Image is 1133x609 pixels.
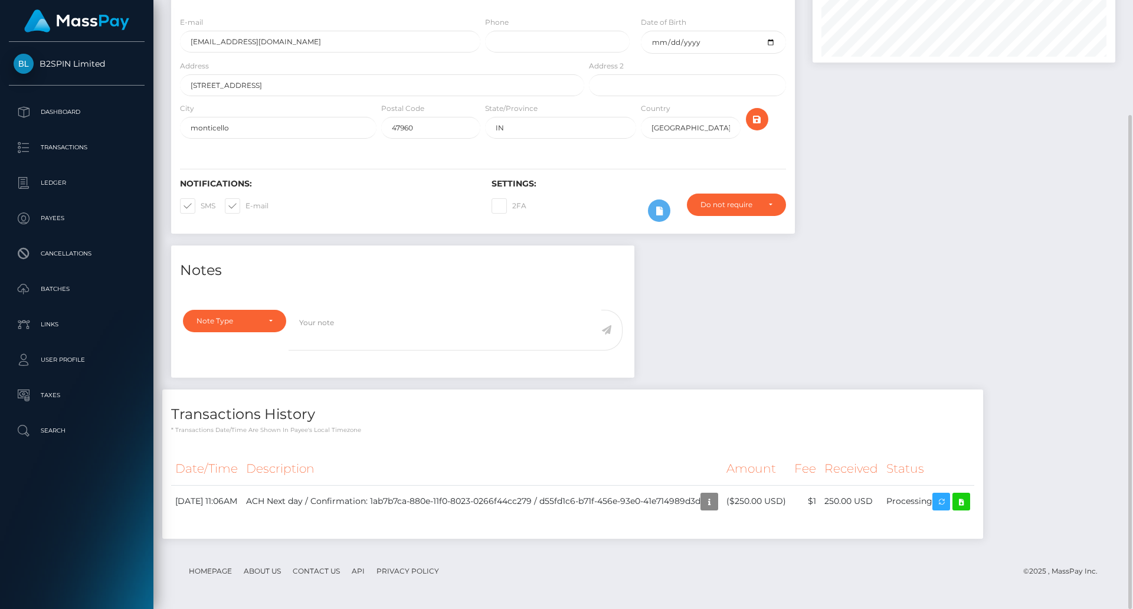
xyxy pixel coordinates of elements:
[288,562,345,580] a: Contact Us
[790,485,820,518] td: $1
[9,133,145,162] a: Transactions
[180,179,474,189] h6: Notifications:
[641,103,670,114] label: Country
[171,404,974,425] h4: Transactions History
[381,103,424,114] label: Postal Code
[180,198,215,214] label: SMS
[882,485,974,518] td: Processing
[180,61,209,71] label: Address
[14,351,140,369] p: User Profile
[180,260,626,281] h4: Notes
[197,316,259,326] div: Note Type
[184,562,237,580] a: Homepage
[492,198,526,214] label: 2FA
[9,345,145,375] a: User Profile
[14,280,140,298] p: Batches
[790,453,820,485] th: Fee
[9,97,145,127] a: Dashboard
[225,198,268,214] label: E-mail
[171,425,974,434] p: * Transactions date/time are shown in payee's local timezone
[1023,565,1106,578] div: © 2025 , MassPay Inc.
[180,17,203,28] label: E-mail
[14,139,140,156] p: Transactions
[9,204,145,233] a: Payees
[9,416,145,446] a: Search
[492,179,785,189] h6: Settings:
[9,310,145,339] a: Links
[9,168,145,198] a: Ledger
[24,9,129,32] img: MassPay Logo
[14,387,140,404] p: Taxes
[242,453,722,485] th: Description
[9,381,145,410] a: Taxes
[183,310,286,332] button: Note Type
[180,103,194,114] label: City
[14,103,140,121] p: Dashboard
[171,453,242,485] th: Date/Time
[882,453,974,485] th: Status
[14,174,140,192] p: Ledger
[9,274,145,304] a: Batches
[722,485,790,518] td: ($250.00 USD)
[14,54,34,74] img: B2SPIN Limited
[14,316,140,333] p: Links
[722,453,790,485] th: Amount
[9,58,145,69] span: B2SPIN Limited
[485,17,509,28] label: Phone
[687,194,786,216] button: Do not require
[820,485,882,518] td: 250.00 USD
[347,562,369,580] a: API
[239,562,286,580] a: About Us
[700,200,759,209] div: Do not require
[14,209,140,227] p: Payees
[485,103,538,114] label: State/Province
[9,239,145,269] a: Cancellations
[589,61,624,71] label: Address 2
[14,422,140,440] p: Search
[14,245,140,263] p: Cancellations
[171,485,242,518] td: [DATE] 11:06AM
[641,17,686,28] label: Date of Birth
[820,453,882,485] th: Received
[372,562,444,580] a: Privacy Policy
[242,485,722,518] td: ACH Next day / Confirmation: 1ab7b7ca-880e-11f0-8023-0266f44cc279 / d55fd1c6-b71f-456e-93e0-41e71...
